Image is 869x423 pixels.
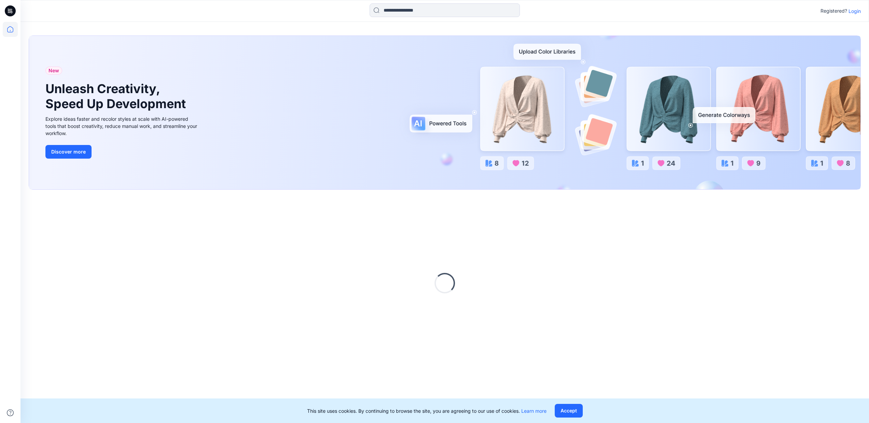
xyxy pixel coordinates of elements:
[45,145,199,159] a: Discover more
[45,115,199,137] div: Explore ideas faster and recolor styles at scale with AI-powered tools that boost creativity, red...
[307,407,547,414] p: This site uses cookies. By continuing to browse the site, you are agreeing to our use of cookies.
[49,67,59,75] span: New
[45,82,189,111] h1: Unleash Creativity, Speed Up Development
[521,408,547,414] a: Learn more
[849,8,861,15] p: Login
[555,404,583,418] button: Accept
[45,145,92,159] button: Discover more
[820,7,847,15] p: Registered?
